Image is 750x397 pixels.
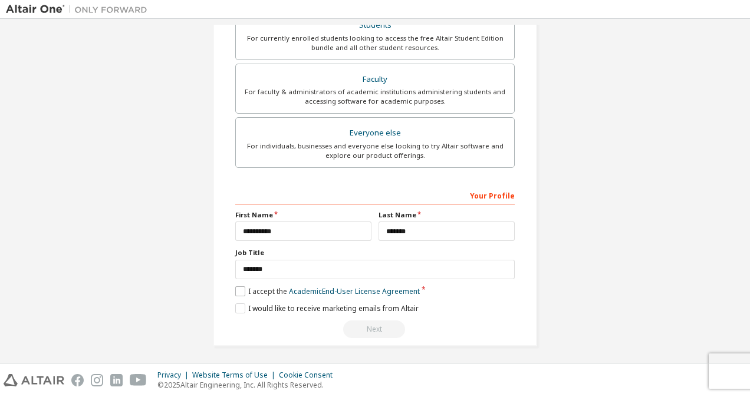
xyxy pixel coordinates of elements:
[157,370,192,380] div: Privacy
[243,71,507,88] div: Faculty
[235,320,515,338] div: Email already exists
[91,374,103,386] img: instagram.svg
[6,4,153,15] img: Altair One
[243,34,507,52] div: For currently enrolled students looking to access the free Altair Student Edition bundle and all ...
[71,374,84,386] img: facebook.svg
[235,186,515,204] div: Your Profile
[279,370,340,380] div: Cookie Consent
[243,87,507,106] div: For faculty & administrators of academic institutions administering students and accessing softwa...
[4,374,64,386] img: altair_logo.svg
[243,141,507,160] div: For individuals, businesses and everyone else looking to try Altair software and explore our prod...
[235,303,419,313] label: I would like to receive marketing emails from Altair
[157,380,340,390] p: © 2025 Altair Engineering, Inc. All Rights Reserved.
[235,210,371,220] label: First Name
[130,374,147,386] img: youtube.svg
[379,210,515,220] label: Last Name
[192,370,279,380] div: Website Terms of Use
[235,248,515,257] label: Job Title
[110,374,123,386] img: linkedin.svg
[289,286,420,296] a: Academic End-User License Agreement
[243,125,507,141] div: Everyone else
[235,286,420,296] label: I accept the
[243,17,507,34] div: Students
